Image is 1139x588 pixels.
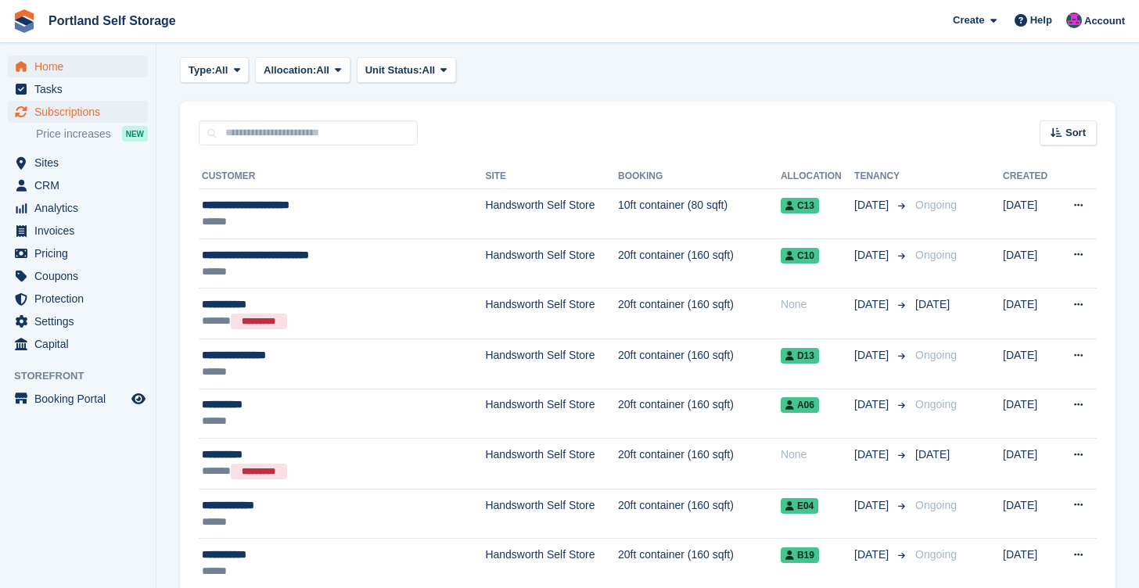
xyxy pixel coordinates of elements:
span: Pricing [34,242,128,264]
span: Booking Portal [34,388,128,410]
td: [DATE] [1003,389,1057,439]
span: Capital [34,333,128,355]
span: Tasks [34,78,128,100]
div: None [781,446,854,463]
td: Handsworth Self Store [485,189,618,239]
span: [DATE] [854,347,892,364]
td: 20ft container (160 sqft) [618,389,781,439]
td: Handsworth Self Store [485,389,618,439]
span: Subscriptions [34,101,128,123]
td: Handsworth Self Store [485,489,618,539]
span: Ongoing [915,199,957,211]
span: [DATE] [854,446,892,463]
span: Account [1084,13,1125,29]
a: menu [8,288,148,310]
span: Price increases [36,127,111,142]
td: [DATE] [1003,289,1057,339]
span: Protection [34,288,128,310]
span: Sort [1065,125,1086,141]
td: 20ft container (160 sqft) [618,489,781,539]
span: Ongoing [915,398,957,411]
span: [DATE] [854,296,892,313]
span: [DATE] [854,396,892,413]
span: Type: [189,63,215,78]
span: CRM [34,174,128,196]
td: [DATE] [1003,439,1057,489]
span: D13 [781,348,819,364]
span: E04 [781,498,818,514]
td: 20ft container (160 sqft) [618,339,781,389]
td: 10ft container (80 sqft) [618,189,781,239]
a: menu [8,56,148,77]
span: All [422,63,436,78]
a: menu [8,220,148,242]
th: Booking [618,164,781,189]
th: Site [485,164,618,189]
span: Allocation: [264,63,316,78]
span: All [316,63,329,78]
a: menu [8,197,148,219]
span: Create [953,13,984,28]
div: NEW [122,126,148,142]
td: [DATE] [1003,238,1057,289]
span: [DATE] [854,247,892,264]
span: Ongoing [915,349,957,361]
span: B19 [781,547,819,563]
span: [DATE] [854,547,892,563]
a: Price increases NEW [36,125,148,142]
th: Created [1003,164,1057,189]
button: Type: All [180,57,249,83]
button: Unit Status: All [357,57,456,83]
span: Help [1030,13,1052,28]
div: None [781,296,854,313]
span: [DATE] [915,298,950,310]
span: Storefront [14,368,156,384]
td: Handsworth Self Store [485,289,618,339]
span: Sites [34,152,128,174]
td: [DATE] [1003,339,1057,389]
a: menu [8,333,148,355]
td: 20ft container (160 sqft) [618,439,781,489]
td: Handsworth Self Store [485,439,618,489]
span: [DATE] [854,497,892,514]
span: All [215,63,228,78]
td: [DATE] [1003,189,1057,239]
a: menu [8,242,148,264]
span: A06 [781,397,819,413]
td: [DATE] [1003,489,1057,539]
span: Coupons [34,265,128,287]
span: Ongoing [915,548,957,561]
th: Customer [199,164,485,189]
span: C13 [781,198,819,213]
a: menu [8,174,148,196]
td: Handsworth Self Store [485,339,618,389]
a: Preview store [129,389,148,408]
a: Portland Self Storage [42,8,182,34]
button: Allocation: All [255,57,350,83]
span: Ongoing [915,499,957,511]
td: 20ft container (160 sqft) [618,289,781,339]
span: Home [34,56,128,77]
th: Tenancy [854,164,909,189]
span: Invoices [34,220,128,242]
a: menu [8,152,148,174]
td: 20ft container (160 sqft) [618,238,781,289]
img: stora-icon-8386f47178a22dfd0bd8f6a31ec36ba5ce8667c1dd55bd0f319d3a0aa187defe.svg [13,9,36,33]
a: menu [8,310,148,332]
a: menu [8,388,148,410]
span: [DATE] [915,448,950,461]
td: Handsworth Self Store [485,238,618,289]
span: C10 [781,248,819,264]
a: menu [8,101,148,123]
a: menu [8,265,148,287]
span: Settings [34,310,128,332]
span: Analytics [34,197,128,219]
img: David Baker [1066,13,1082,28]
th: Allocation [781,164,854,189]
span: [DATE] [854,197,892,213]
span: Ongoing [915,249,957,261]
span: Unit Status: [365,63,422,78]
a: menu [8,78,148,100]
